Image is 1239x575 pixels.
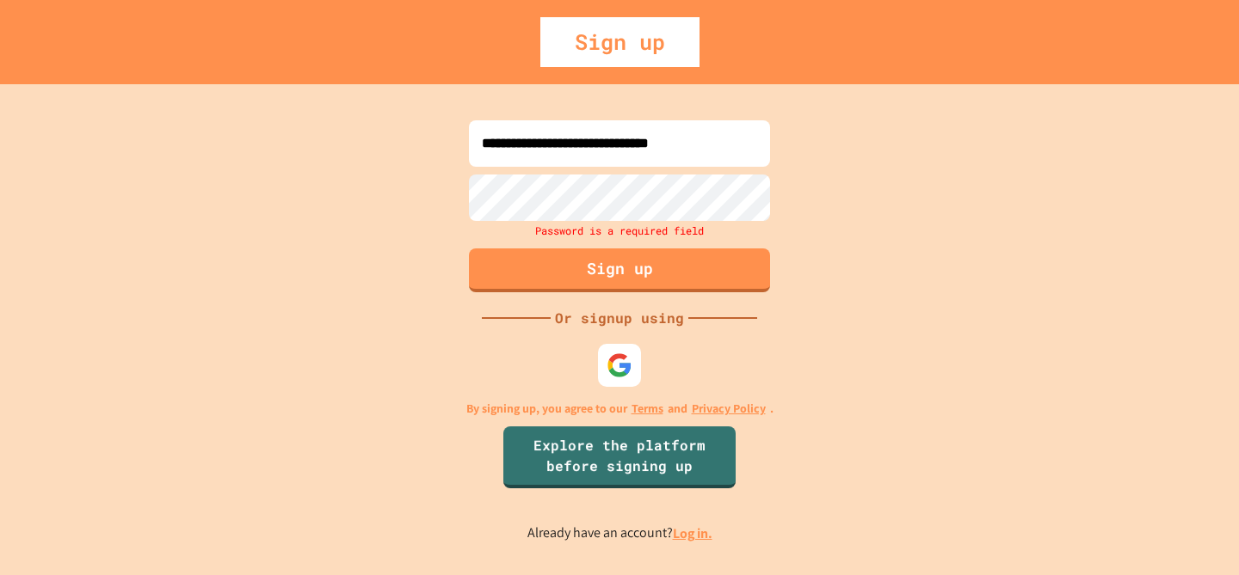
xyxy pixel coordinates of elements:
[607,352,632,378] img: google-icon.svg
[632,400,663,418] a: Terms
[540,17,700,67] div: Sign up
[503,426,736,488] a: Explore the platform before signing up
[465,221,774,240] div: Password is a required field
[551,308,688,328] div: Or signup using
[469,248,770,292] button: Sign up
[466,400,774,418] p: By signing up, you agree to our and .
[692,400,766,418] a: Privacy Policy
[527,523,712,544] p: Already have an account?
[673,524,712,542] a: Log in.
